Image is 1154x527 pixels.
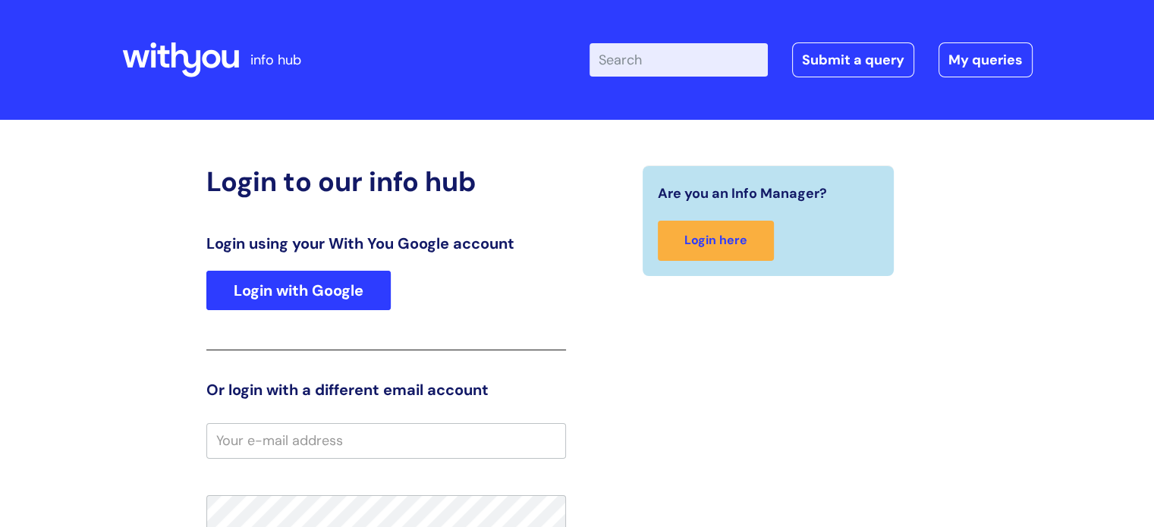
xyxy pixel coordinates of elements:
[939,42,1033,77] a: My queries
[658,181,827,205] span: Are you an Info Manager?
[206,381,566,399] h3: Or login with a different email account
[206,423,566,458] input: Your e-mail address
[792,42,914,77] a: Submit a query
[658,221,774,261] a: Login here
[590,43,768,77] input: Search
[206,271,391,310] a: Login with Google
[206,234,566,253] h3: Login using your With You Google account
[250,48,301,72] p: info hub
[206,165,566,198] h2: Login to our info hub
